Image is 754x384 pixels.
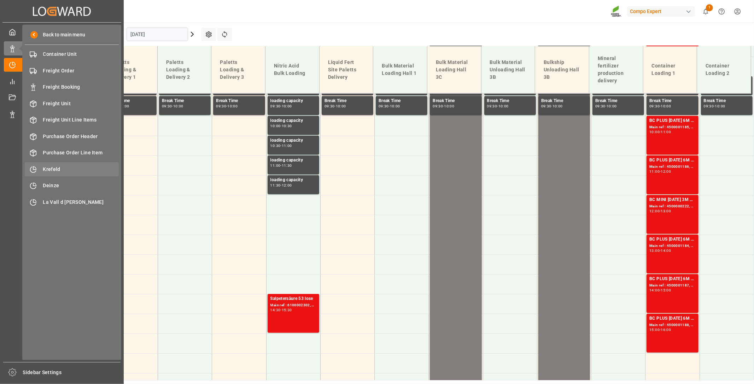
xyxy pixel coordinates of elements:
[270,164,281,167] div: 11:00
[704,105,714,108] div: 09:30
[270,124,281,128] div: 10:00
[541,98,587,105] div: Break Time
[714,105,715,108] div: -
[280,105,281,108] div: -
[325,56,368,84] div: Liquid Fert Site Paletts Delivery
[649,130,660,134] div: 10:00
[270,117,316,124] div: loading capacity
[270,105,281,108] div: 09:30
[173,105,183,108] div: 10:00
[487,105,497,108] div: 09:30
[660,328,661,331] div: -
[443,105,444,108] div: -
[25,146,119,160] a: Purchase Order Line Item
[4,107,120,121] a: Customer View
[216,98,262,105] div: Break Time
[649,322,695,328] div: Main ref : 4500001188, 2000001252
[282,105,292,108] div: 10:00
[43,51,119,58] span: Container Unit
[649,157,695,164] div: BC PLUS [DATE] 6M 25kg (x42) WW
[280,144,281,147] div: -
[43,83,119,91] span: Freight Booking
[217,56,259,84] div: Paletts Loading & Delivery 3
[704,98,750,105] div: Break Time
[649,164,695,170] div: Main ref : 4500001186, 2000001252
[25,47,119,61] a: Container Unit
[282,164,292,167] div: 11:30
[25,64,119,77] a: Freight Order
[270,295,316,302] div: Salpetersäure 53 lose
[4,25,120,39] a: My Cockpit
[553,105,563,108] div: 10:00
[280,164,281,167] div: -
[4,74,120,88] a: My Reports
[162,98,208,105] div: Break Time
[25,179,119,193] a: Deinze
[390,105,400,108] div: 10:00
[270,137,316,144] div: loading capacity
[661,249,671,252] div: 14:00
[280,124,281,128] div: -
[661,130,671,134] div: 11:00
[661,105,671,108] div: 10:00
[43,199,119,206] span: La Vall d [PERSON_NAME]
[4,91,120,105] a: Document Management
[433,56,475,84] div: Bulk Material Loading Hall 3C
[660,130,661,134] div: -
[487,98,533,105] div: Break Time
[706,4,713,11] span: 1
[649,124,695,130] div: Main ref : 4500001185, 2000001252
[611,5,622,18] img: Screenshot%202023-09-29%20at%2010.02.21.png_1712312052.png
[649,196,695,203] div: BC MINI [DATE] 3M 20kg (x48) BR MTO
[172,105,173,108] div: -
[270,308,281,312] div: 14:30
[649,117,695,124] div: BC PLUS [DATE] 6M 25kg (x42) WW
[379,59,421,80] div: Bulk Material Loading Hall 1
[282,308,292,312] div: 15:30
[270,144,281,147] div: 10:30
[661,209,671,213] div: 13:00
[444,105,454,108] div: 10:00
[498,105,509,108] div: 10:00
[661,289,671,292] div: 15:00
[649,249,660,252] div: 13:00
[714,4,730,19] button: Help Center
[109,56,152,84] div: Paletts Loading & Delivery 1
[282,124,292,128] div: 10:30
[607,105,617,108] div: 10:00
[649,203,695,209] div: Main ref : 4500000222, 2000000024
[282,184,292,187] div: 12:00
[108,98,154,105] div: Break Time
[4,58,120,72] a: Timeslot Management
[282,144,292,147] div: 11:00
[595,105,606,108] div: 09:30
[25,80,119,94] a: Freight Booking
[433,105,443,108] div: 09:30
[649,289,660,292] div: 14:00
[660,289,661,292] div: -
[660,249,661,252] div: -
[715,105,725,108] div: 10:00
[25,96,119,110] a: Freight Unit
[43,116,119,124] span: Freight Unit Line Items
[606,105,607,108] div: -
[336,105,346,108] div: 10:00
[389,105,390,108] div: -
[703,59,745,80] div: Container Loading 2
[649,283,695,289] div: Main ref : 4500001187, 2000001252
[25,113,119,127] a: Freight Unit Line Items
[227,105,238,108] div: 10:00
[660,209,661,213] div: -
[649,105,660,108] div: 09:30
[162,105,172,108] div: 09:30
[627,5,698,18] button: Compo Expert
[661,170,671,173] div: 12:00
[270,302,316,308] div: Main ref : 6100002302, 2000001857
[649,236,695,243] div: BC PLUS [DATE] 6M 25kg (x42) WW
[595,52,637,87] div: Mineral fertilizer production delivery
[335,105,336,108] div: -
[43,166,119,173] span: Krefeld
[226,105,227,108] div: -
[23,369,121,376] span: Sidebar Settings
[541,105,551,108] div: 09:30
